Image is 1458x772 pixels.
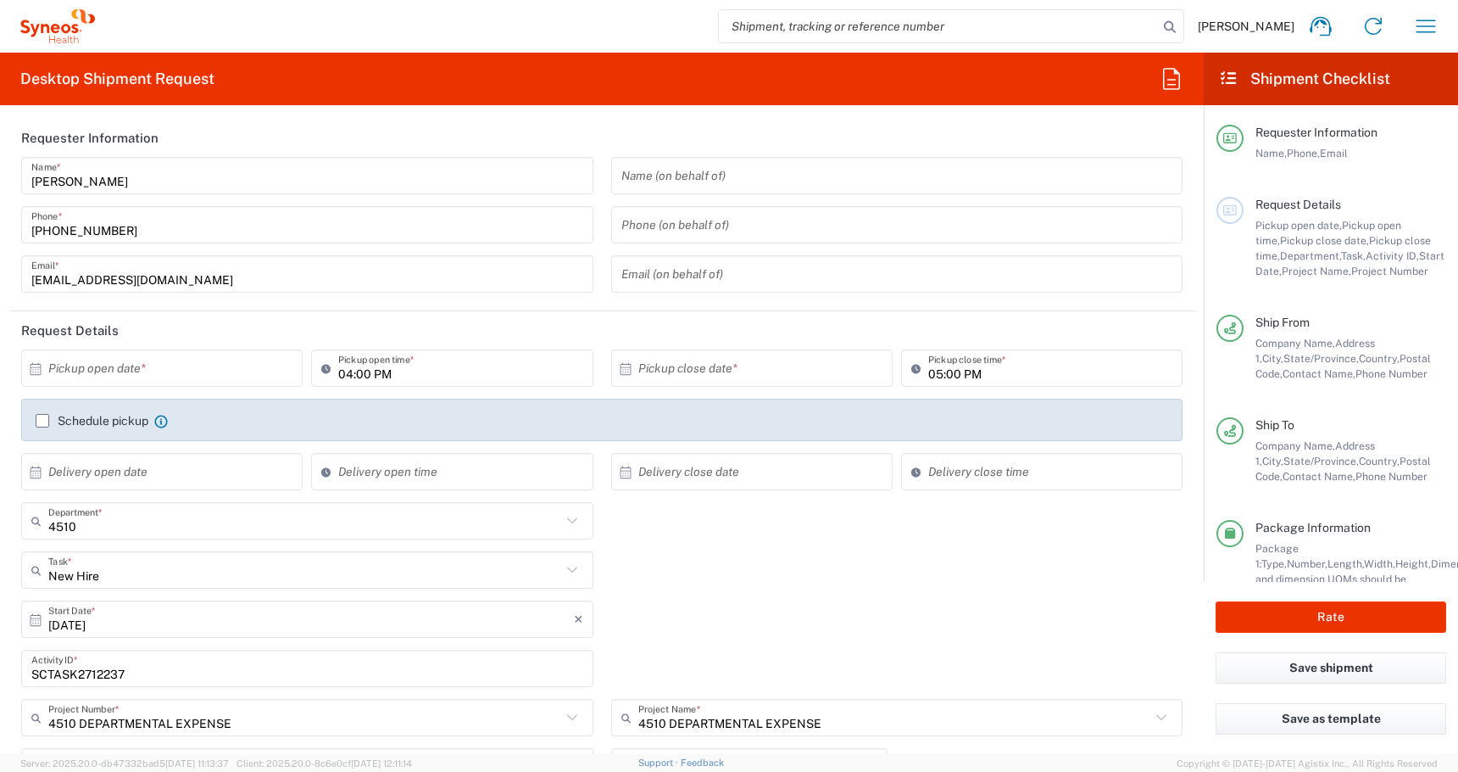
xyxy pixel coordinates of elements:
[1255,219,1342,232] span: Pickup open date,
[1255,542,1299,570] span: Package 1:
[1282,265,1351,277] span: Project Name,
[681,758,724,768] a: Feedback
[1327,557,1364,570] span: Length,
[1261,557,1287,570] span: Type,
[574,606,583,633] i: ×
[1287,147,1320,159] span: Phone,
[21,130,159,147] h2: Requester Information
[1255,337,1335,350] span: Company Name,
[1283,470,1355,483] span: Contact Name,
[1198,19,1294,34] span: [PERSON_NAME]
[36,414,148,428] label: Schedule pickup
[1255,147,1287,159] span: Name,
[1320,147,1348,159] span: Email
[1255,198,1341,211] span: Request Details
[1364,557,1395,570] span: Width,
[1366,249,1419,262] span: Activity ID,
[1255,316,1310,329] span: Ship From
[1283,455,1359,467] span: State/Province,
[1351,265,1428,277] span: Project Number
[165,758,229,769] span: [DATE] 11:13:37
[1359,455,1400,467] span: Country,
[21,322,119,339] h2: Request Details
[1355,367,1427,380] span: Phone Number
[351,758,412,769] span: [DATE] 12:11:14
[638,758,681,768] a: Support
[20,758,229,769] span: Server: 2025.20.0-db47332bad5
[1283,367,1355,380] span: Contact Name,
[1255,126,1377,139] span: Requester Information
[237,758,412,769] span: Client: 2025.20.0-8c6e0cf
[1283,352,1359,365] span: State/Province,
[1287,557,1327,570] span: Number,
[1255,439,1335,452] span: Company Name,
[1262,352,1283,365] span: City,
[1359,352,1400,365] span: Country,
[1280,249,1341,262] span: Department,
[1280,234,1369,247] span: Pickup close date,
[1216,601,1446,633] button: Rate
[1395,557,1431,570] span: Height,
[1341,249,1366,262] span: Task,
[1262,455,1283,467] span: City,
[1177,756,1438,771] span: Copyright © [DATE]-[DATE] Agistix Inc., All Rights Reserved
[1255,418,1294,432] span: Ship To
[20,69,214,89] h2: Desktop Shipment Request
[1355,470,1427,483] span: Phone Number
[719,10,1158,42] input: Shipment, tracking or reference number
[1216,703,1446,735] button: Save as template
[1219,69,1390,89] h2: Shipment Checklist
[1216,652,1446,684] button: Save shipment
[1255,521,1371,534] span: Package Information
